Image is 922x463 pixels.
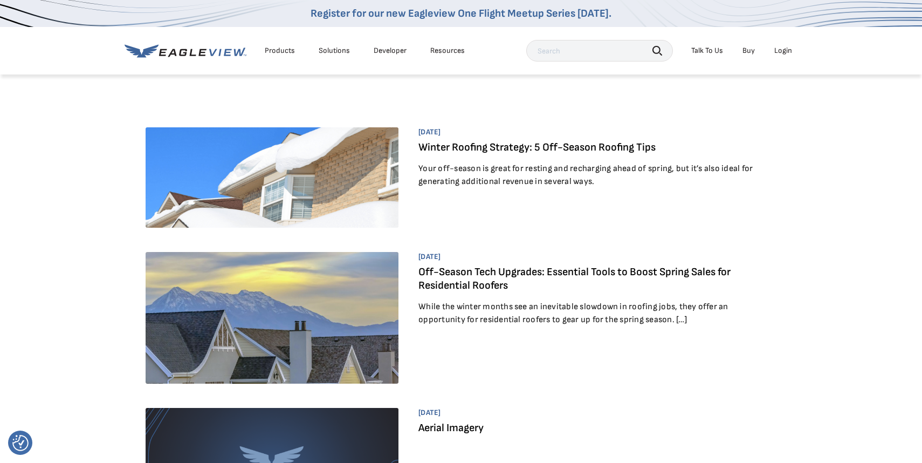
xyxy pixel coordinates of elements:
img: Revisit consent button [12,435,29,451]
p: Your off-season is great for resting and recharging ahead of spring, but it’s also ideal for gene... [418,162,766,188]
a: Buy [742,46,755,56]
button: Consent Preferences [12,435,29,451]
div: Talk To Us [691,46,723,56]
a: Off-Season Tech Upgrades: Essential Tools to Boost Spring Sales for Residential Roofers [418,265,731,292]
div: Products [265,46,295,56]
div: Resources [430,46,465,56]
a: Aerial Imagery [418,421,484,434]
div: Solutions [319,46,350,56]
a: Winter Roofing Strategy: 5 Off-Season Roofing Tips [418,141,656,154]
a: Developer [374,46,407,56]
input: Search [526,40,673,62]
span: [DATE] [418,252,766,262]
span: [DATE] [418,408,766,418]
span: [DATE] [418,127,766,137]
p: While the winter months see an inevitable slowdown in roofing jobs, they offer an opportunity for... [418,301,766,326]
div: Login [774,46,792,56]
a: Register for our new Eagleview One Flight Meetup Series [DATE]. [311,7,611,20]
